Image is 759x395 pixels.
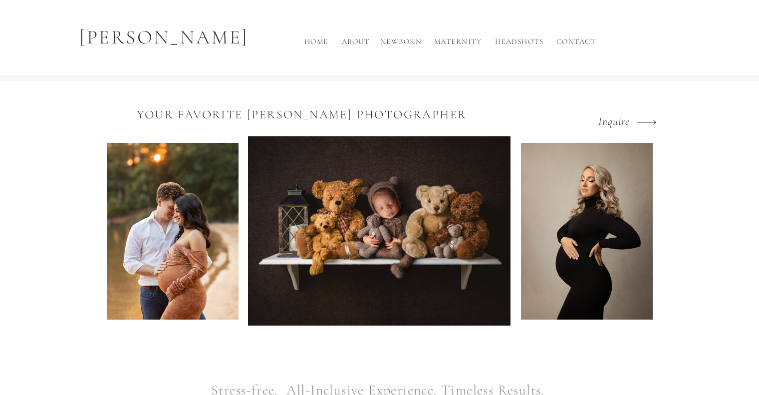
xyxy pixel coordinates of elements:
[339,36,372,52] a: About
[492,36,547,52] a: Headshots
[379,36,424,52] a: Newborn
[431,36,486,52] a: Maternity
[94,106,510,125] h1: Your favorite [PERSON_NAME] Photographer
[598,113,647,122] a: Inquire
[300,36,332,52] a: Home
[70,23,258,52] p: [PERSON_NAME]
[554,36,599,52] a: Contact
